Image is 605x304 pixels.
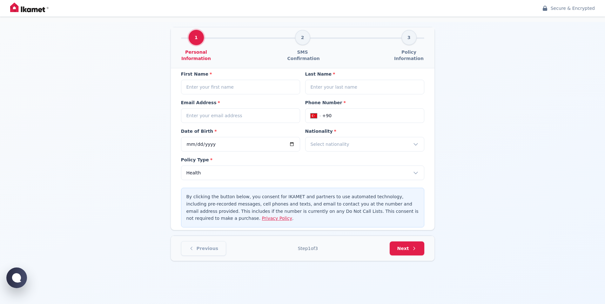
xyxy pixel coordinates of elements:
[262,216,292,221] a: Privacy Policy
[181,99,300,106] label: Email Address
[186,170,201,176] span: Health
[195,34,198,41] span: 1
[287,49,318,62] span: SMS Confirmation
[305,80,424,94] input: Enter your last name
[181,71,300,77] label: First Name
[10,3,49,14] img: IKAMET Logo
[305,99,424,106] label: Phone Number
[397,245,417,252] span: Next
[301,34,304,41] span: 2
[181,49,212,62] span: Personal Information
[305,71,424,77] label: Last Name
[189,245,218,252] span: Previous
[181,128,300,134] label: Date of Birth
[394,49,424,62] span: Policy Information
[305,128,424,134] label: Nationality
[322,112,419,119] input: Enter your phone number
[298,245,318,252] div: Step 1 of 3
[181,108,300,123] input: Enter your email address
[311,141,349,147] span: Select nationality
[407,34,411,41] span: 3
[186,193,419,222] p: By clicking the button below, you consent for IKAMET and partners to use automated technology, in...
[181,80,300,94] input: Enter your first name
[181,241,226,256] button: Previous
[181,157,424,163] label: Policy Type
[551,5,595,11] span: Secure & Encrypted
[390,241,424,255] button: Next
